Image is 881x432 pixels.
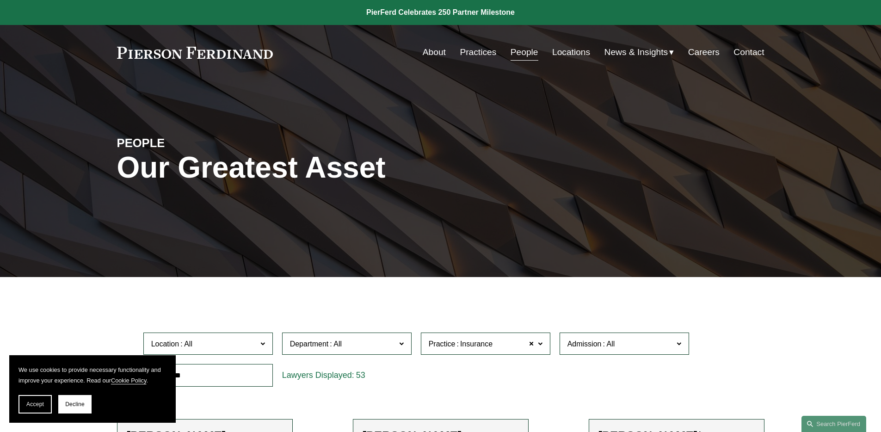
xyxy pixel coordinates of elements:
span: Practice [429,340,456,348]
a: Cookie Policy [111,377,147,384]
a: Locations [552,43,590,61]
section: Cookie banner [9,355,176,423]
span: News & Insights [604,44,668,61]
a: Search this site [801,416,866,432]
a: Careers [688,43,720,61]
span: Accept [26,401,44,407]
span: Decline [65,401,85,407]
a: Practices [460,43,496,61]
h4: PEOPLE [117,136,279,150]
span: Location [151,340,179,348]
a: About [423,43,446,61]
button: Decline [58,395,92,413]
a: Contact [733,43,764,61]
span: Admission [567,340,602,348]
span: 53 [356,370,365,380]
span: Department [290,340,329,348]
span: Insurance [460,338,493,350]
a: People [511,43,538,61]
button: Accept [18,395,52,413]
p: We use cookies to provide necessary functionality and improve your experience. Read our . [18,364,166,386]
a: folder dropdown [604,43,674,61]
h1: Our Greatest Asset [117,151,548,185]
